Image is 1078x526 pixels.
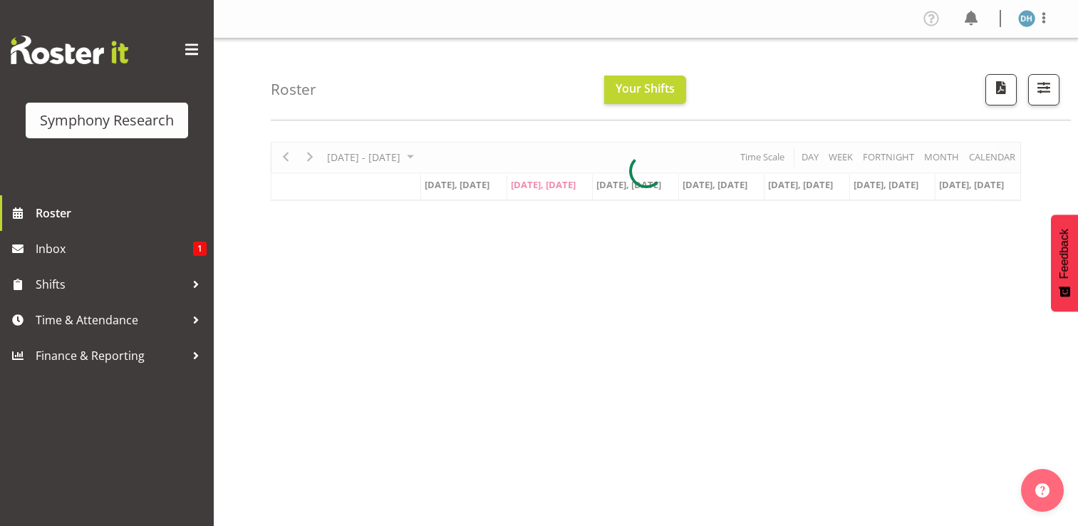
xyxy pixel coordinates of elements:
img: help-xxl-2.png [1035,483,1050,497]
button: Download a PDF of the roster according to the set date range. [985,74,1017,105]
span: Inbox [36,238,193,259]
span: 1 [193,242,207,256]
span: Feedback [1058,229,1071,279]
div: Symphony Research [40,110,174,131]
img: deborah-hull-brown2052.jpg [1018,10,1035,27]
span: Your Shifts [616,81,675,96]
span: Time & Attendance [36,309,185,331]
button: Feedback - Show survey [1051,215,1078,311]
span: Finance & Reporting [36,345,185,366]
span: Roster [36,202,207,224]
button: Filter Shifts [1028,74,1059,105]
button: Your Shifts [604,76,686,104]
h4: Roster [271,81,316,98]
img: Rosterit website logo [11,36,128,64]
span: Shifts [36,274,185,295]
